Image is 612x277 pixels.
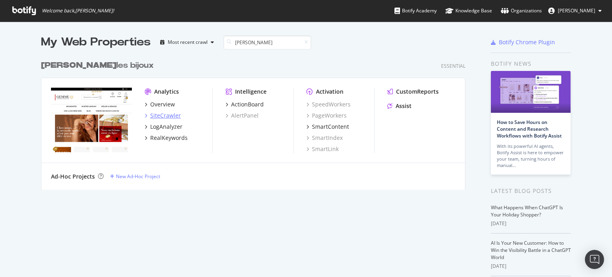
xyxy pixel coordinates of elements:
div: Knowledge Base [445,7,492,15]
div: Botify Chrome Plugin [499,38,555,46]
div: Botify Academy [394,7,437,15]
div: Botify news [491,59,571,68]
div: Latest Blog Posts [491,187,571,195]
div: Activation [316,88,343,96]
a: SmartIndex [306,134,343,142]
a: AlertPanel [226,112,259,120]
div: Open Intercom Messenger [585,250,604,269]
div: grid [41,50,472,190]
div: With its powerful AI agents, Botify Assist is here to empower your team, turning hours of manual… [497,143,565,169]
a: Botify Chrome Plugin [491,38,555,46]
div: Essential [441,63,465,69]
a: SpeedWorkers [306,100,351,108]
div: Most recent crawl [168,40,208,45]
a: New Ad-Hoc Project [110,173,160,180]
span: Olivier Job [558,7,595,14]
div: Overview [150,100,175,108]
a: How to Save Hours on Content and Research Workflows with Botify Assist [497,119,562,139]
a: CustomReports [387,88,439,96]
div: My Web Properties [41,34,151,50]
div: RealKeywords [150,134,188,142]
a: LogAnalyzer [145,123,182,131]
a: RealKeywords [145,134,188,142]
div: New Ad-Hoc Project [116,173,160,180]
button: [PERSON_NAME] [542,4,608,17]
img: gemmevintagejewelry.com [51,88,132,152]
div: Ad-Hoc Projects [51,173,95,181]
a: [PERSON_NAME]les bijoux [41,60,157,71]
div: Assist [396,102,412,110]
a: Overview [145,100,175,108]
a: ActionBoard [226,100,264,108]
a: SiteCrawler [145,112,181,120]
input: Search [224,35,311,49]
img: How to Save Hours on Content and Research Workflows with Botify Assist [491,71,571,113]
a: Assist [387,102,412,110]
div: SiteCrawler [150,112,181,120]
div: [DATE] [491,220,571,227]
div: CustomReports [396,88,439,96]
a: SmartContent [306,123,349,131]
a: PageWorkers [306,112,347,120]
span: Welcome back, [PERSON_NAME] ! [42,8,114,14]
div: ActionBoard [231,100,264,108]
a: SmartLink [306,145,339,153]
div: les bijoux [41,60,154,71]
b: [PERSON_NAME] [41,61,116,69]
div: Organizations [501,7,542,15]
div: [DATE] [491,263,571,270]
button: Most recent crawl [157,36,217,49]
a: AI Is Your New Customer: How to Win the Visibility Battle in a ChatGPT World [491,240,571,261]
div: Intelligence [235,88,267,96]
div: Analytics [154,88,179,96]
div: SmartContent [312,123,349,131]
div: LogAnalyzer [150,123,182,131]
a: What Happens When ChatGPT Is Your Holiday Shopper? [491,204,563,218]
